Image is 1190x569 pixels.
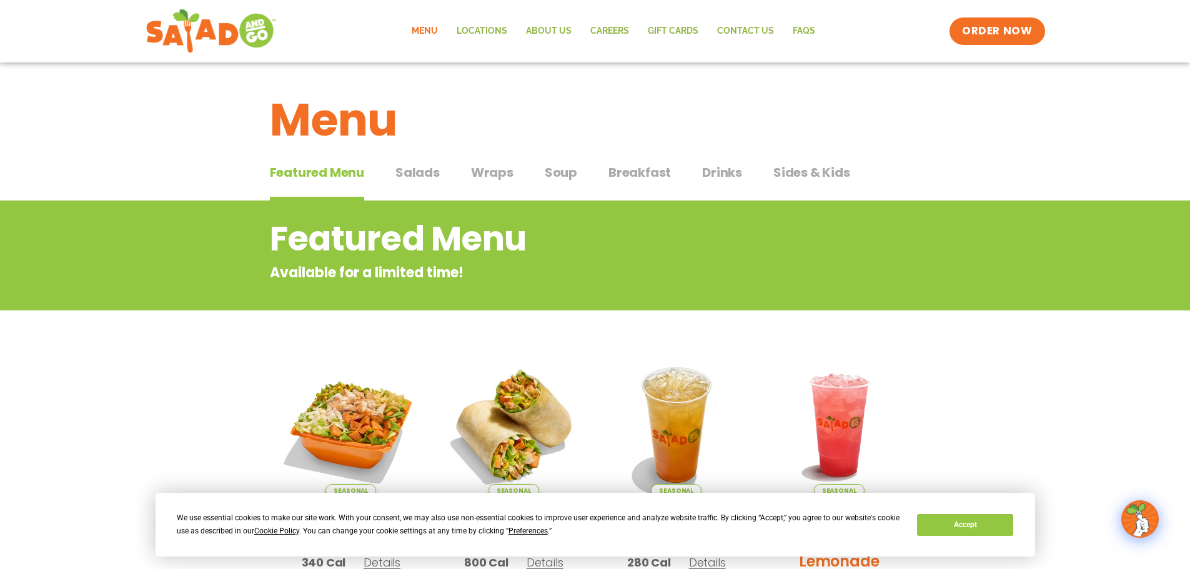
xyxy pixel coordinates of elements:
button: Accept [917,514,1013,536]
a: Menu [402,17,447,46]
span: ORDER NOW [962,24,1032,39]
span: Cookie Policy [254,527,299,535]
a: About Us [517,17,581,46]
div: We use essential cookies to make our site work. With your consent, we may also use non-essential ... [177,512,902,538]
span: Seasonal [325,484,376,497]
span: Seasonal [651,484,702,497]
span: Featured Menu [270,163,364,182]
span: Salads [395,163,440,182]
span: Seasonal [814,484,865,497]
span: Sides & Kids [773,163,850,182]
img: wpChatIcon [1123,502,1158,537]
span: Breakfast [608,163,671,182]
div: Cookie Consent Prompt [156,493,1035,557]
img: Product photo for Blackberry Bramble Lemonade [767,353,911,497]
span: Drinks [702,163,742,182]
h2: Featured Menu [270,214,820,264]
a: Careers [581,17,638,46]
p: Available for a limited time! [270,262,820,283]
img: Product photo for Apple Cider Lemonade [605,353,749,497]
span: Seasonal [488,484,539,497]
div: Tabbed content [270,159,921,201]
a: FAQs [783,17,825,46]
a: ORDER NOW [950,17,1044,45]
span: Soup [545,163,577,182]
img: new-SAG-logo-768×292 [146,6,277,56]
a: Contact Us [708,17,783,46]
img: Product photo for Southwest Harvest Salad [279,353,424,497]
span: Preferences [508,527,548,535]
img: Product photo for Southwest Harvest Wrap [442,353,586,497]
nav: Menu [402,17,825,46]
span: Wraps [471,163,513,182]
h1: Menu [270,86,921,154]
a: Locations [447,17,517,46]
a: GIFT CARDS [638,17,708,46]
